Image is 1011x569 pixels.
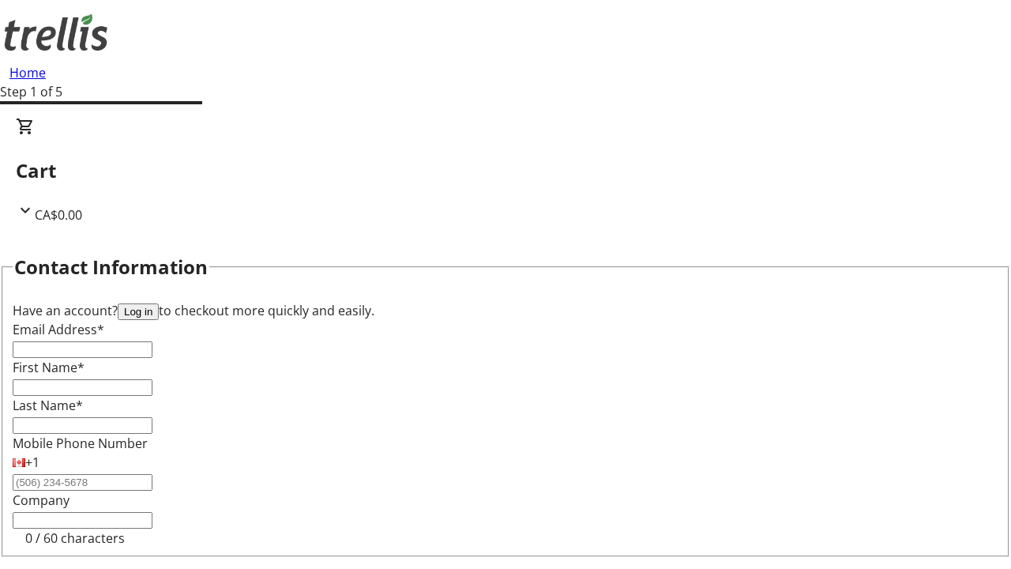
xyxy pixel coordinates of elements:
input: (506) 234-5678 [13,474,152,491]
button: Log in [118,303,159,320]
h2: Contact Information [14,253,208,281]
label: Last Name* [13,397,83,414]
h2: Cart [16,156,995,185]
label: Company [13,492,70,509]
label: First Name* [13,359,85,376]
span: CA$0.00 [35,206,82,224]
div: CartCA$0.00 [16,117,995,224]
div: Have an account? to checkout more quickly and easily. [13,301,998,320]
label: Mobile Phone Number [13,435,148,452]
tr-character-limit: 0 / 60 characters [25,529,125,547]
label: Email Address* [13,321,104,338]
